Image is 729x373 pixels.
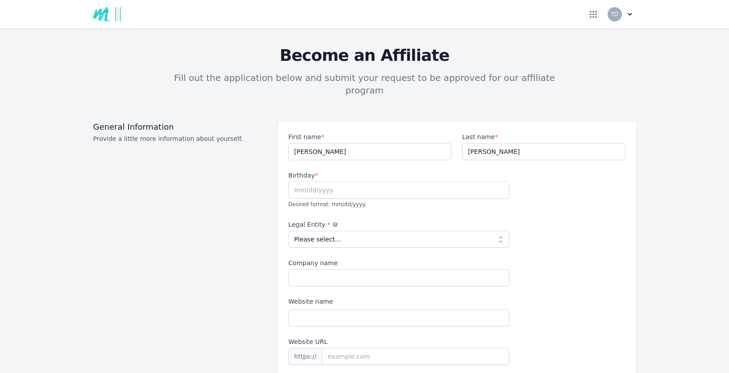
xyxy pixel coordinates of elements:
[93,134,267,143] p: Provide a little more information about yourself.
[462,132,625,141] label: Last name
[288,171,509,180] label: Birthday
[288,297,509,306] label: Website name
[288,182,509,199] input: mm/dd/yyyy
[288,132,451,141] label: First name
[93,122,267,132] h3: General Information
[322,348,509,365] input: example.com
[288,259,509,267] label: Company name
[288,220,509,229] label: Legal Entity
[165,72,565,97] p: Fill out the application below and submit your request to be approved for our affiliate program
[93,47,636,64] h3: Become an Affiliate
[288,348,322,365] span: https://
[288,201,367,208] span: Desired format: mm/dd/yyyy.
[288,337,509,346] label: Website URL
